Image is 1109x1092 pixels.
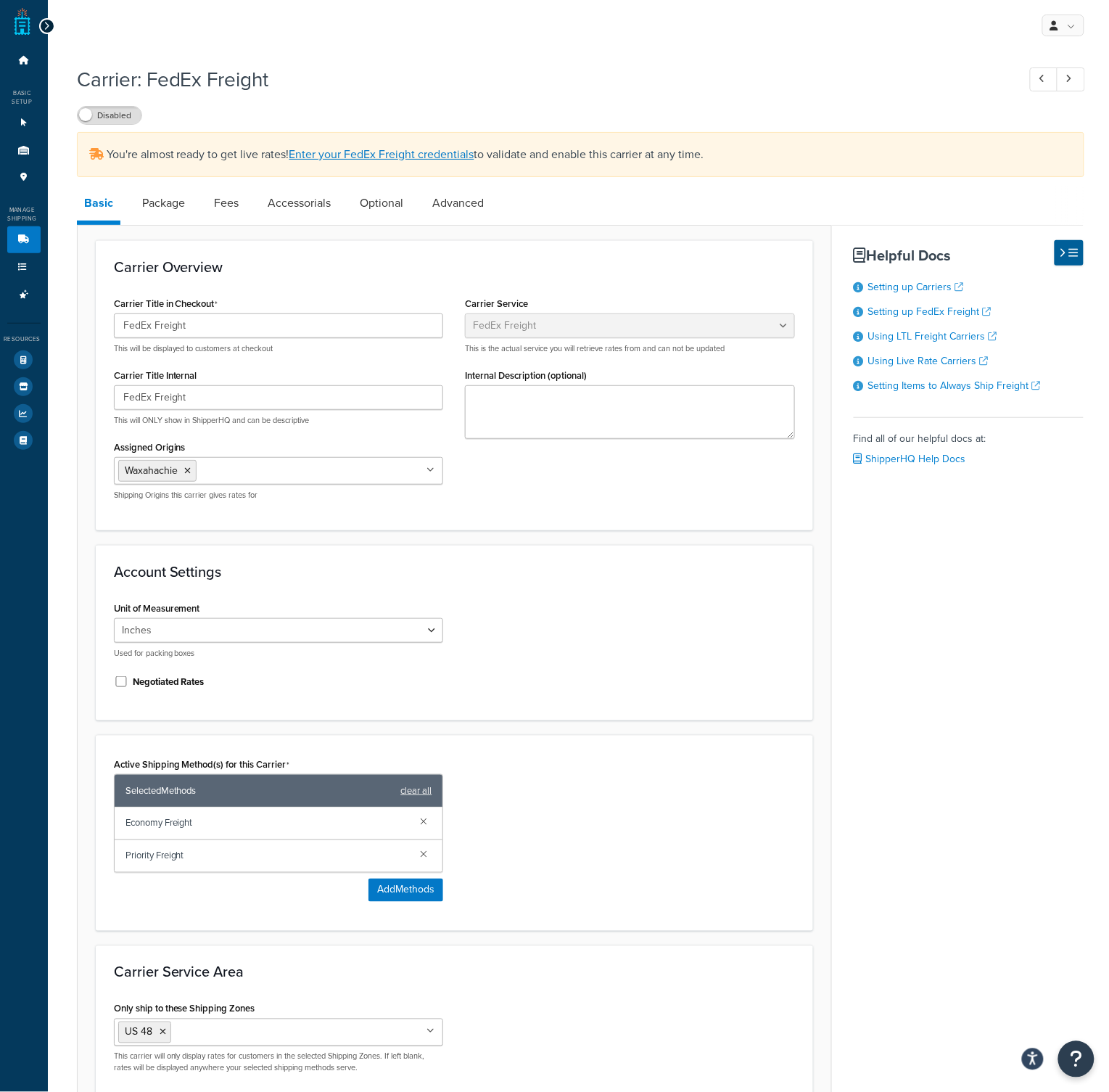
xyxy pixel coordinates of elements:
label: Carrier Title Internal [114,370,197,381]
a: Enter your FedEx Freight credentials [289,146,474,163]
li: Carriers [7,226,41,253]
h3: Carrier Overview [114,259,796,275]
p: Shipping Origins this carrier gives rates for [114,490,444,501]
label: Only ship to these Shipping Zones [114,1003,255,1014]
a: Basic [77,186,120,225]
li: Marketplace [7,374,41,400]
li: Help Docs [7,427,41,453]
p: This carrier will only display rates for customers in the selected Shipping Zones. If left blank,... [114,1051,444,1074]
h3: Account Settings [114,564,796,580]
span: Selected Methods [125,781,394,801]
label: Carrier Title in Checkout [114,298,218,310]
button: AddMethods [368,879,443,902]
a: Using LTL Freight Carriers [868,329,997,344]
li: Shipping Rules [7,254,41,281]
h3: Helpful Docs [854,247,1084,263]
span: US 48 [125,1025,152,1040]
li: Dashboard [7,47,41,74]
a: Previous Record [1030,67,1058,91]
label: Internal Description (optional) [465,370,587,381]
p: This will ONLY show in ShipperHQ and can be descriptive [114,415,444,426]
h1: Carrier: FedEx Freight [77,65,1003,94]
button: Hide Help Docs [1055,240,1084,266]
span: Waxahachie [125,463,178,478]
a: clear all [400,781,432,801]
label: Active Shipping Method(s) for this Carrier [114,759,290,771]
li: Analytics [7,401,41,427]
label: Assigned Origins [114,442,186,453]
p: Used for packing boxes [114,648,444,659]
a: Setting up Carriers [868,279,964,295]
label: Disabled [78,107,141,124]
a: Optional [353,186,411,221]
p: This will be displayed to customers at checkout [114,343,444,354]
span: Priority Freight [125,846,409,866]
span: Economy Freight [125,813,409,834]
li: Origins [7,137,41,164]
h3: Carrier Service Area [114,964,796,980]
a: Next Record [1057,67,1085,91]
li: Websites [7,110,41,136]
p: This is the actual service you will retrieve rates from and can not be updated [465,343,795,354]
a: ShipperHQ Help Docs [854,451,966,467]
a: Using Live Rate Carriers [868,353,989,369]
a: Fees [207,186,246,221]
a: Accessorials [260,186,338,221]
a: Advanced [425,186,491,221]
a: Package [135,186,192,221]
span: You're almost ready to get live rates! to validate and enable this carrier at any time. [107,146,704,163]
a: Setting up FedEx Freight [868,304,991,319]
button: Open Resource Center [1058,1041,1094,1077]
a: Setting Items to Always Ship Freight [868,378,1041,393]
label: Carrier Service [465,298,528,309]
div: Find all of our helpful docs at: [854,417,1084,469]
label: Unit of Measurement [114,603,200,614]
li: Advanced Features [7,282,41,308]
label: Negotiated Rates [133,676,205,689]
li: Test Your Rates [7,347,41,373]
li: Pickup Locations [7,164,41,191]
